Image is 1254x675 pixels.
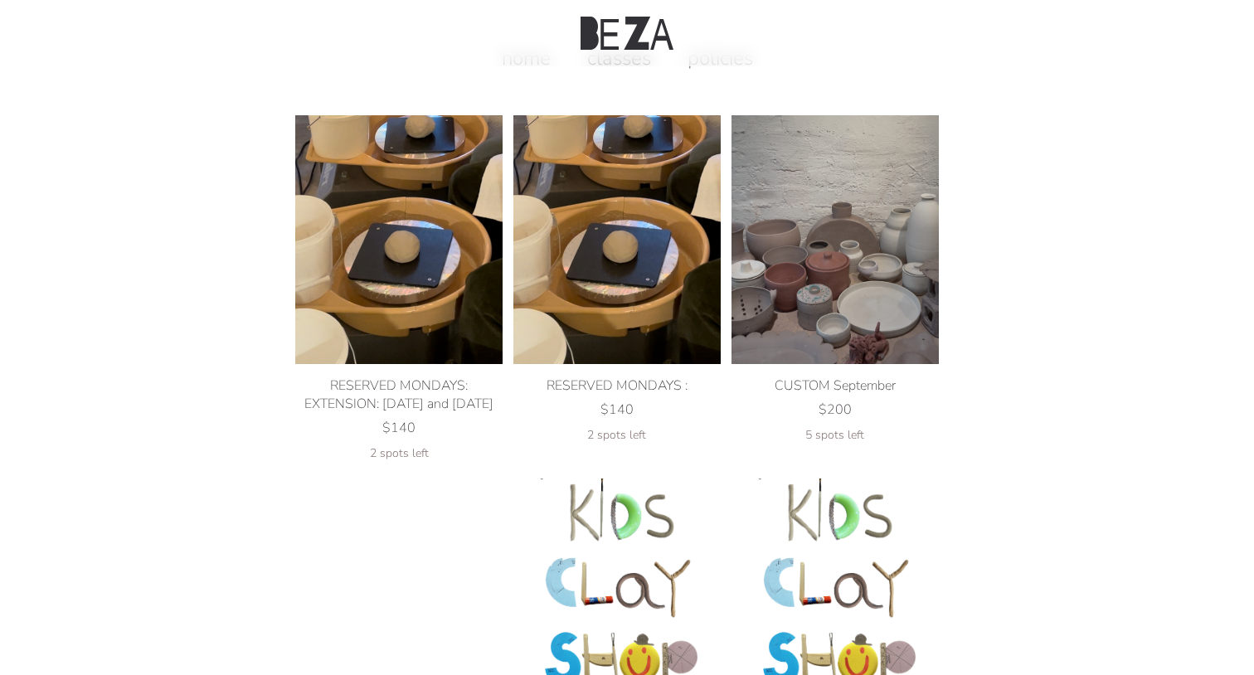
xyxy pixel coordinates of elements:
[295,445,503,461] div: 2 spots left
[731,233,939,443] a: CUSTOM September product photo CUSTOM September $200 5 spots left
[581,17,673,50] img: Beza Studio Logo
[513,233,721,443] a: RESERVED MONDAYS : product photo RESERVED MONDAYS : $140 2 spots left
[513,401,721,419] div: $140
[513,427,721,443] div: 2 spots left
[295,233,503,461] a: RESERVED MONDAYS: EXTENSION: August 18 and 25 product photo RESERVED MONDAYS: EXTENSION: [DATE] a...
[295,376,503,413] div: RESERVED MONDAYS: EXTENSION: [DATE] and [DATE]
[295,419,503,437] div: $140
[295,115,503,364] img: RESERVED MONDAYS: EXTENSION: August 18 and 25 product photo
[513,115,721,364] img: RESERVED MONDAYS : product photo
[731,401,939,419] div: $200
[513,376,721,395] div: RESERVED MONDAYS :
[731,115,939,364] img: CUSTOM September product photo
[731,376,939,395] div: CUSTOM September
[731,427,939,443] div: 5 spots left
